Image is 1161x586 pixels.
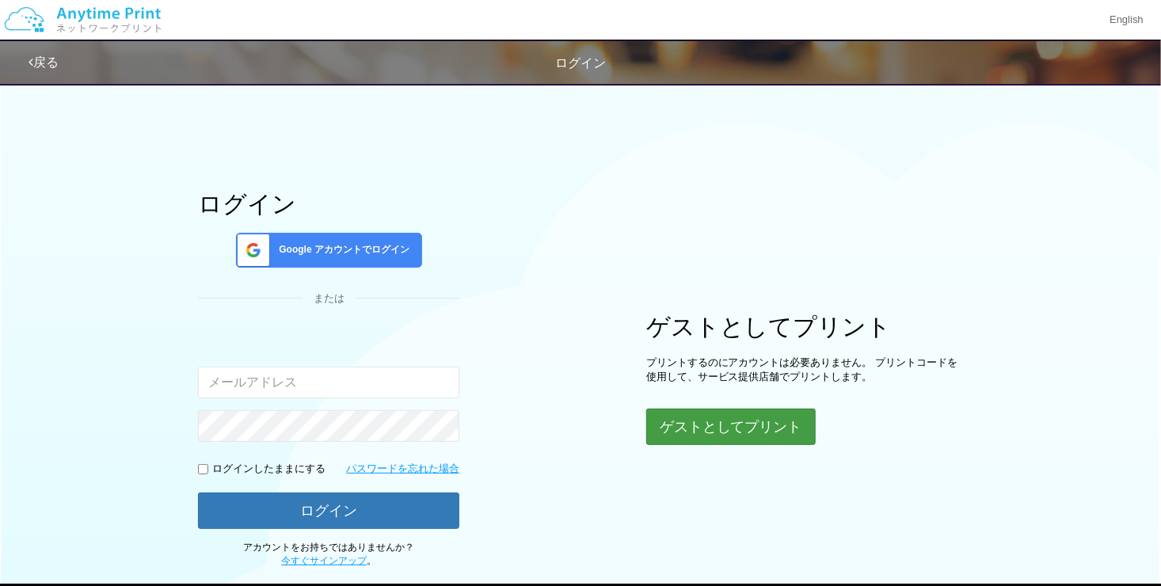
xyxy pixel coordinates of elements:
span: 。 [281,555,376,566]
a: 今すぐサインアップ [281,555,367,566]
a: パスワードを忘れた場合 [346,462,459,477]
button: ゲストとしてプリント [646,409,816,445]
button: ログイン [198,493,459,529]
a: 戻る [29,55,59,69]
span: Google アカウントでログイン [272,243,409,257]
span: ログイン [555,56,606,70]
p: アカウントをお持ちではありませんか？ [198,541,459,568]
input: メールアドレス [198,367,459,398]
p: プリントするのにアカウントは必要ありません。 プリントコードを使用して、サービス提供店舗でプリントします。 [646,356,963,385]
h1: ログイン [198,191,459,217]
p: ログインしたままにする [212,462,325,477]
div: または [198,291,459,306]
h1: ゲストとしてプリント [646,314,963,340]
